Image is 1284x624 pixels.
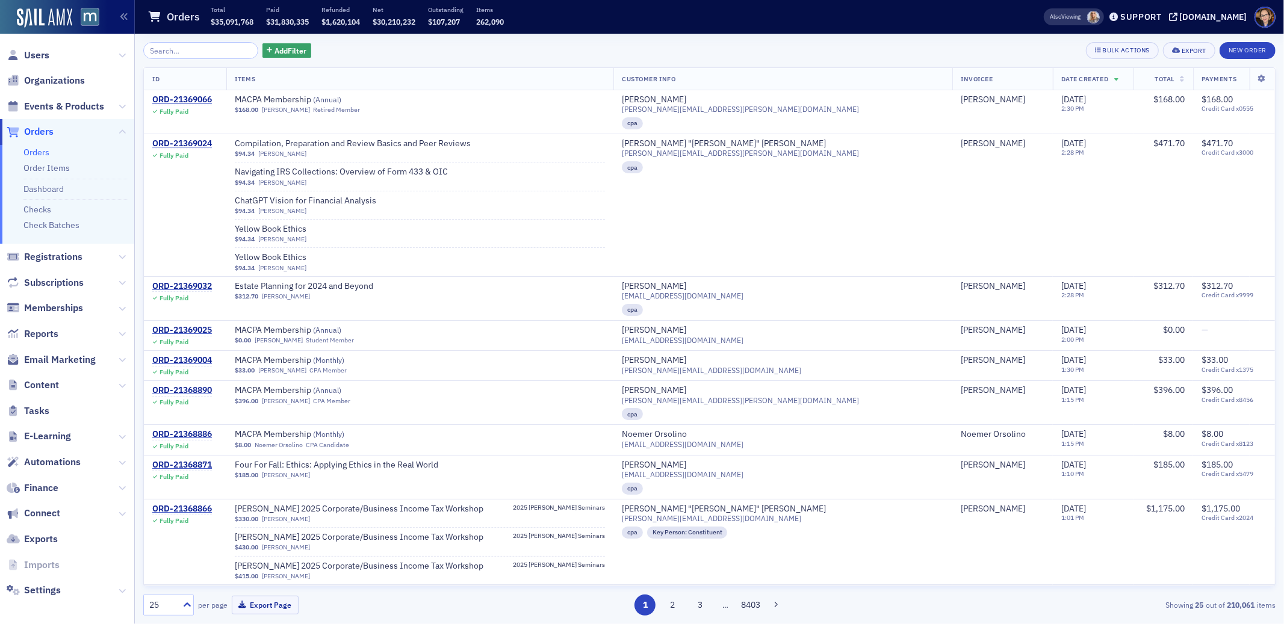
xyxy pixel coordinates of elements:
span: Users [24,49,49,62]
a: [PERSON_NAME] "[PERSON_NAME]" [PERSON_NAME] [622,138,826,149]
span: Credit Card x3000 [1202,149,1267,156]
span: Date Created [1061,75,1108,83]
a: Orders [23,147,49,158]
span: Add Filter [274,45,306,56]
span: Credit Card x0555 [1202,105,1267,113]
a: New Order [1220,44,1276,55]
span: [EMAIL_ADDRESS][DOMAIN_NAME] [622,336,743,345]
a: [PERSON_NAME] [961,281,1025,292]
a: Finance [7,481,58,495]
a: [PERSON_NAME] [262,106,310,114]
span: $471.70 [1202,138,1233,149]
a: Imports [7,558,60,572]
span: Donald Smith [961,355,1044,366]
span: $168.00 [1202,94,1233,105]
p: Paid [266,5,309,14]
a: [PERSON_NAME] [258,264,306,272]
div: Key Person: Constituent [647,527,728,539]
a: Reports [7,327,58,341]
a: [PERSON_NAME] [961,138,1025,149]
span: MACPA Membership [235,355,386,366]
span: [DATE] [1061,280,1086,291]
span: Emily Trott [1087,11,1100,23]
span: Roxie Welch [961,94,1044,105]
span: Don Farmer’s 2025 Corporate/Business Income Tax Workshop [235,561,483,572]
span: [DATE] [1061,428,1086,439]
span: $430.00 [235,543,258,551]
a: Settings [7,584,61,597]
button: New Order [1220,42,1276,59]
a: MACPA Membership (Annual) [235,94,386,105]
button: Export Page [232,596,299,614]
a: [PERSON_NAME] [258,207,306,215]
span: — [1202,324,1208,335]
span: Tasks [24,404,49,418]
a: [PERSON_NAME] [961,385,1025,396]
a: Estate Planning for 2024 and Beyond [235,281,386,292]
div: Fully Paid [160,152,188,159]
strong: 210,061 [1225,599,1257,610]
span: Imports [24,558,60,572]
span: Don Farmer’s 2025 Corporate/Business Income Tax Workshop [235,532,483,543]
a: ORD-21369024 [152,138,212,149]
div: CPA Candidate [306,441,349,449]
span: [DATE] [1061,503,1086,514]
div: Fully Paid [160,398,188,406]
a: Noemer Orsolino [622,429,687,440]
a: Four For Fall: Ethics: Applying Ethics in the Real World [235,460,438,471]
span: $415.00 [235,572,258,580]
span: [PERSON_NAME][EMAIL_ADDRESS][DOMAIN_NAME] [622,366,801,375]
span: $33.00 [235,366,255,374]
span: ID [152,75,160,83]
a: [PERSON_NAME] [961,94,1025,105]
span: $94.34 [235,150,255,158]
h1: Orders [167,10,200,24]
a: ORD-21369032 [152,281,212,292]
span: $185.00 [1202,459,1233,470]
time: 1:01 PM [1061,513,1084,522]
span: [EMAIL_ADDRESS][DOMAIN_NAME] [622,470,743,479]
button: 1 [634,595,656,616]
span: Don Farmer’s 2025 Corporate/Business Income Tax Workshop [235,504,483,514]
div: Retired Member [313,106,360,114]
a: [PERSON_NAME] [258,235,306,243]
div: cpa [622,117,643,129]
time: 1:10 PM [1061,469,1084,478]
button: Bulk Actions [1086,42,1159,59]
div: [PERSON_NAME] [961,504,1025,514]
time: 1:15 PM [1061,395,1084,404]
a: [PERSON_NAME] [262,572,310,580]
a: [PERSON_NAME] [262,292,310,300]
a: [PERSON_NAME] [622,385,686,396]
span: Credit Card x2024 [1202,514,1267,522]
label: per page [198,599,228,610]
a: MACPA Membership (Monthly) [235,355,386,366]
div: cpa [622,527,643,539]
a: [PERSON_NAME] [262,543,310,551]
span: [DATE] [1061,459,1086,470]
div: ORD-21369004 [152,355,212,366]
div: ORD-21368866 [152,504,212,514]
time: 2:30 PM [1061,104,1084,113]
a: Subscriptions [7,276,84,289]
a: Dashboard [23,184,64,194]
a: 2025 [PERSON_NAME] Seminars [513,532,605,543]
span: [PERSON_NAME][EMAIL_ADDRESS][PERSON_NAME][DOMAIN_NAME] [622,396,859,405]
span: Automations [24,456,81,469]
a: Orders [7,125,54,138]
span: John Benish [961,460,1044,471]
span: $168.00 [1153,94,1185,105]
span: Credit Card x8456 [1202,396,1267,404]
span: Nicole Mitchell [961,385,1044,396]
span: Orders [24,125,54,138]
a: [PERSON_NAME] 2025 Corporate/Business Income Tax Workshop [235,504,483,514]
a: ChatGPT Vision for Financial Analysis [235,196,386,206]
span: Payments [1202,75,1236,83]
button: 8403 [740,595,761,616]
a: Content [7,378,59,392]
